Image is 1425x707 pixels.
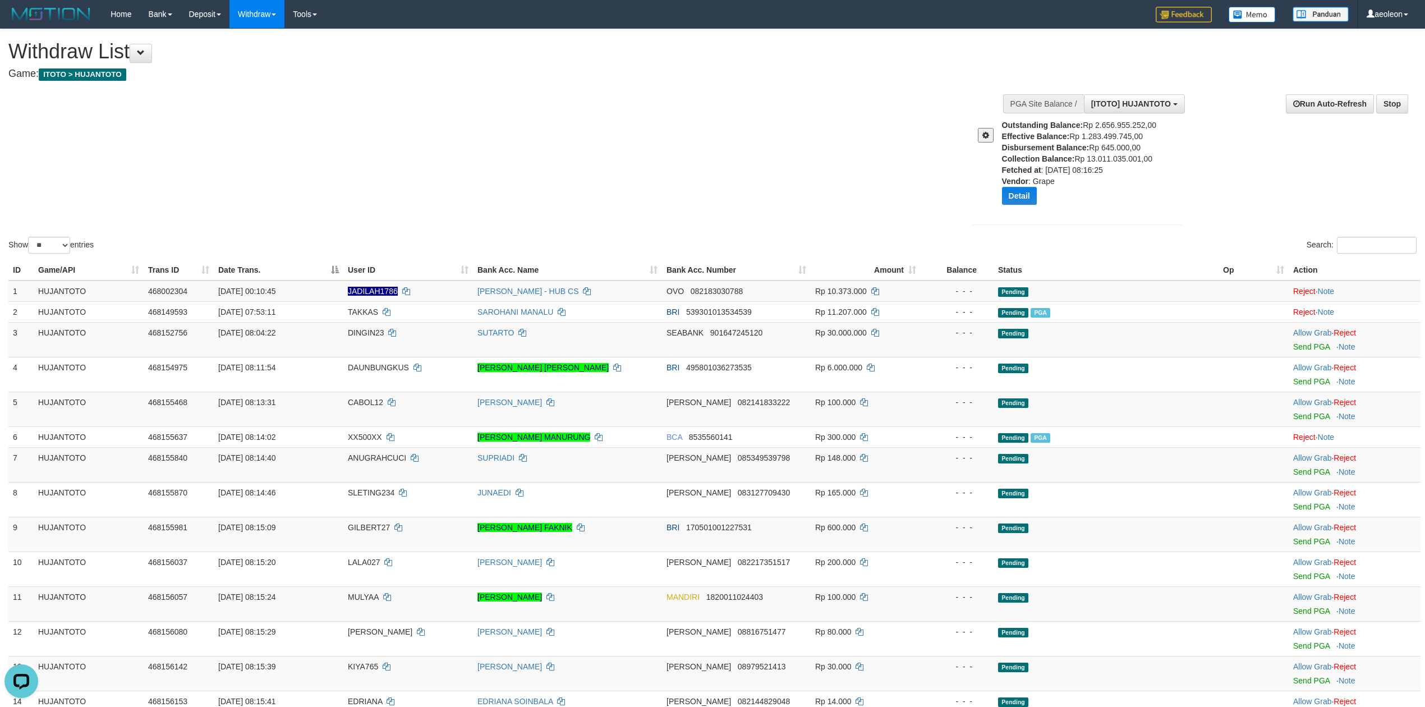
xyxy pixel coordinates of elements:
span: MULYAA [348,593,379,602]
a: EDRIANA SOINBALA [477,697,553,706]
span: · [1293,328,1334,337]
a: SUTARTO [477,328,514,337]
img: Feedback.jpg [1156,7,1212,22]
td: · [1289,281,1421,302]
span: Copy 170501001227531 to clipboard [686,523,752,532]
h1: Withdraw List [8,40,939,63]
select: Showentries [28,237,70,254]
span: Pending [998,433,1028,443]
span: · [1293,488,1334,497]
span: [ITOTO] HUJANTOTO [1091,99,1171,108]
span: Marked by aeotiara [1031,433,1050,443]
span: · [1293,398,1334,407]
span: Rp 80.000 [815,627,852,636]
span: Pending [998,628,1028,637]
a: Reject [1334,363,1356,372]
div: - - - [925,487,989,498]
span: Pending [998,364,1028,373]
a: Note [1339,412,1355,421]
a: Allow Grab [1293,453,1331,462]
span: Rp 165.000 [815,488,856,497]
span: Rp 100.000 [815,398,856,407]
span: 468156142 [148,662,187,671]
span: Pending [998,558,1028,568]
span: [PERSON_NAME] [666,627,731,636]
td: 1 [8,281,34,302]
span: [DATE] 08:14:40 [218,453,275,462]
a: [PERSON_NAME] [477,627,542,636]
th: Bank Acc. Number: activate to sort column ascending [662,260,811,281]
span: Copy 8535560141 to clipboard [689,433,733,442]
span: Copy 082183030788 to clipboard [691,287,743,296]
span: Pending [998,663,1028,672]
div: - - - [925,452,989,463]
td: · [1289,392,1421,426]
a: [PERSON_NAME] [477,558,542,567]
span: Pending [998,489,1028,498]
span: ITOTO > HUJANTOTO [39,68,126,81]
th: Trans ID: activate to sort column ascending [144,260,214,281]
span: Rp 30.000 [815,662,852,671]
a: Note [1339,676,1355,685]
td: 13 [8,656,34,691]
a: Send PGA [1293,377,1330,386]
th: Action [1289,260,1421,281]
span: Copy 085349539798 to clipboard [738,453,790,462]
td: HUJANTOTO [34,586,144,621]
span: Marked by aeosule [1031,308,1050,318]
td: · [1289,482,1421,517]
div: - - - [925,327,989,338]
span: 468155468 [148,398,187,407]
a: JUNAEDI [477,488,511,497]
a: Note [1339,467,1355,476]
span: Copy 539301013534539 to clipboard [686,307,752,316]
a: Send PGA [1293,537,1330,546]
span: BRI [666,363,679,372]
span: Pending [998,454,1028,463]
span: Rp 6.000.000 [815,363,862,372]
a: Allow Grab [1293,627,1331,636]
span: [DATE] 08:13:31 [218,398,275,407]
td: 6 [8,426,34,447]
td: 12 [8,621,34,656]
span: Rp 300.000 [815,433,856,442]
a: Reject [1334,488,1356,497]
span: · [1293,662,1334,671]
a: Reject [1293,433,1316,442]
td: HUJANTOTO [34,621,144,656]
a: Send PGA [1293,412,1330,421]
a: Reject [1334,398,1356,407]
span: MANDIRI [666,593,700,602]
span: [DATE] 00:10:45 [218,287,275,296]
span: 468156057 [148,593,187,602]
a: Send PGA [1293,467,1330,476]
span: Pending [998,593,1028,603]
span: Rp 11.207.000 [815,307,867,316]
span: [DATE] 08:15:41 [218,697,275,706]
a: Run Auto-Refresh [1286,94,1374,113]
span: Rp 600.000 [815,523,856,532]
span: 468156080 [148,627,187,636]
a: Reject [1293,287,1316,296]
div: - - - [925,306,989,318]
td: · [1289,586,1421,621]
a: [PERSON_NAME] [477,662,542,671]
span: [DATE] 08:15:39 [218,662,275,671]
a: Send PGA [1293,676,1330,685]
span: · [1293,453,1334,462]
span: 468002304 [148,287,187,296]
div: - - - [925,557,989,568]
a: Note [1339,342,1355,351]
span: · [1293,593,1334,602]
span: · [1293,523,1334,532]
a: Reject [1334,558,1356,567]
a: Note [1339,641,1355,650]
a: Allow Grab [1293,662,1331,671]
span: Copy 901647245120 to clipboard [710,328,762,337]
span: LALA027 [348,558,380,567]
span: Copy 495801036273535 to clipboard [686,363,752,372]
a: Reject [1334,453,1356,462]
a: Allow Grab [1293,398,1331,407]
span: [DATE] 08:15:20 [218,558,275,567]
a: Reject [1293,307,1316,316]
